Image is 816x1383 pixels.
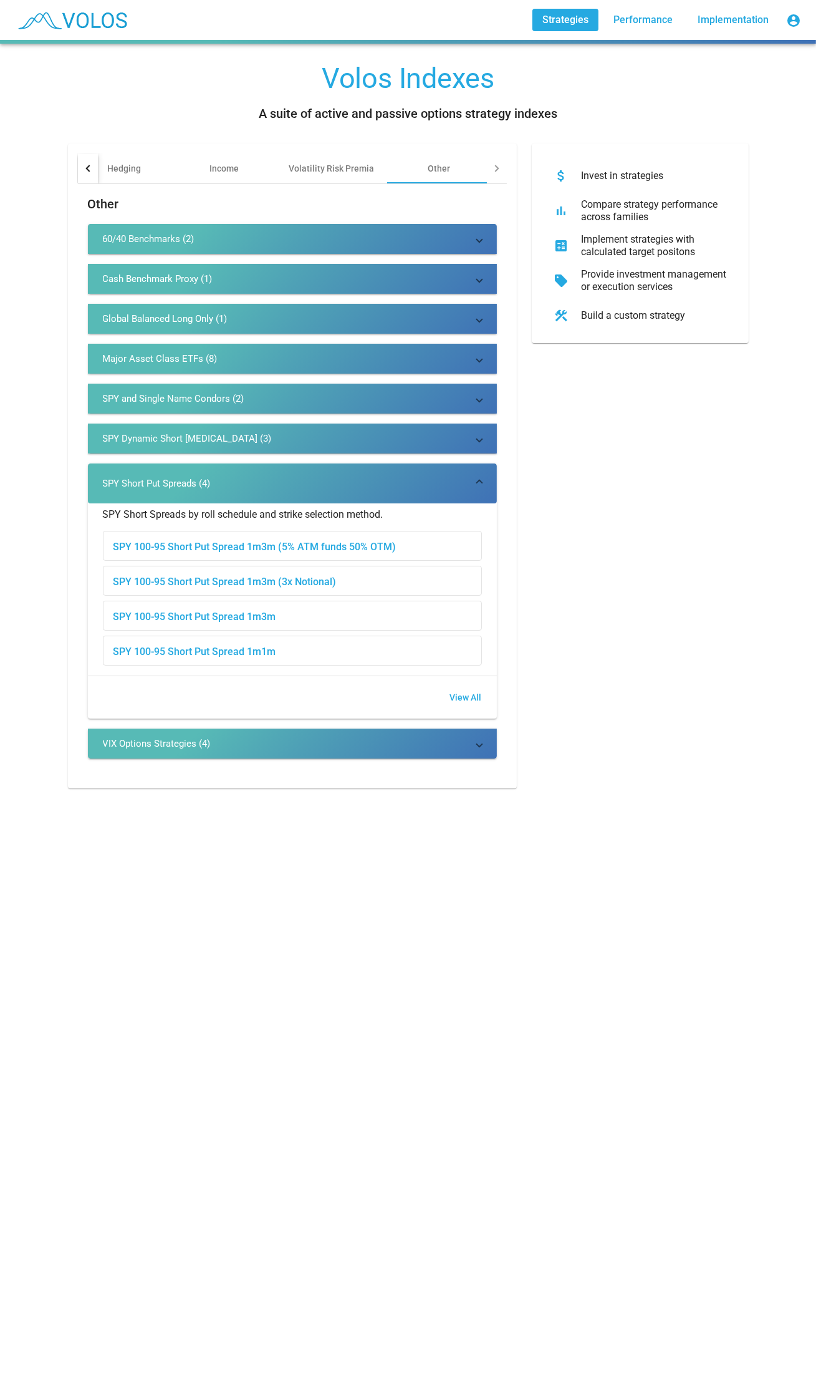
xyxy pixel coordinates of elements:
[88,264,497,294] mat-expansion-panel-header: Cash Benchmark Proxy (1)
[289,162,375,175] div: Volatility Risk Premia
[103,566,481,596] div: SPY 100-95 Short Put Spread 1m3m (3x Notional)
[103,392,244,405] div: SPY and Single Name Condors (2)
[88,424,497,454] mat-expansion-panel-header: SPY Dynamic Short [MEDICAL_DATA] (3)
[103,737,211,750] div: VIX Options Strategies (4)
[688,9,779,31] a: Implementation
[103,313,228,325] div: Global Balanced Long Only (1)
[698,14,769,26] span: Implementation
[103,601,482,631] button: SPY 100-95 Short Put Spread 1m3m
[103,601,481,631] div: SPY 100-95 Short Put Spread 1m3m
[103,531,481,561] div: SPY 100-95 Short Put Spread 1m3m (5% ATM funds 50% OTM)
[572,233,729,258] div: Implement strategies with calculated target positons
[88,384,497,414] mat-expansion-panel-header: SPY and Single Name Condors (2)
[542,228,739,263] button: Implement strategies with calculated target positons
[103,352,218,365] div: Major Asset Class ETFs (8)
[542,298,739,333] button: Build a custom strategy
[603,9,683,31] a: Performance
[786,13,801,28] mat-icon: account_circle
[103,566,482,596] button: SPY 100-95 Short Put Spread 1m3m (3x Notional)
[572,268,729,293] div: Provide investment management or execution services
[542,158,739,193] button: Invest in strategies
[88,344,497,374] mat-expansion-panel-header: Major Asset Class ETFs (8)
[10,4,133,36] img: blue_transparent.png
[440,686,492,709] button: View All
[103,508,383,521] div: SPY Short Spreads by roll schedule and strike selection method.
[542,14,588,26] span: Strategies
[322,64,494,94] div: Volos Indexes
[88,224,497,254] mat-expansion-panel-header: 60/40 Benchmarks (2)
[572,170,729,182] div: Invest in strategies
[103,233,194,245] div: 60/40 Benchmarks (2)
[552,166,572,186] mat-icon: attach_money
[542,193,739,228] button: Compare strategy performance across families
[88,503,497,719] div: SPY Short Put Spreads (4)
[88,304,497,334] mat-expansion-panel-header: Global Balanced Long Only (1)
[103,636,482,666] button: SPY 100-95 Short Put Spread 1m1m
[103,432,272,445] div: SPY Dynamic Short [MEDICAL_DATA] (3)
[103,636,481,666] div: SPY 100-95 Short Put Spread 1m1m
[88,194,497,214] h2: Other
[552,306,572,326] mat-icon: construction
[572,198,729,223] div: Compare strategy performance across families
[613,14,673,26] span: Performance
[572,309,729,322] div: Build a custom strategy
[259,104,557,124] div: A suite of active and passive options strategy indexes
[88,463,497,503] mat-expansion-panel-header: SPY Short Put Spreads (4)
[552,271,572,291] mat-icon: sell
[103,273,213,285] div: Cash Benchmark Proxy (1)
[108,162,142,175] div: Hedging
[88,729,497,759] mat-expansion-panel-header: VIX Options Strategies (4)
[542,263,739,298] button: Provide investment management or execution services
[428,162,451,175] div: Other
[552,236,572,256] mat-icon: calculate
[103,531,482,561] button: SPY 100-95 Short Put Spread 1m3m (5% ATM funds 50% OTM)
[532,9,598,31] a: Strategies
[552,201,572,221] mat-icon: bar_chart
[103,477,211,490] div: SPY Short Put Spreads (4)
[209,162,239,175] div: Income
[450,692,482,702] span: View All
